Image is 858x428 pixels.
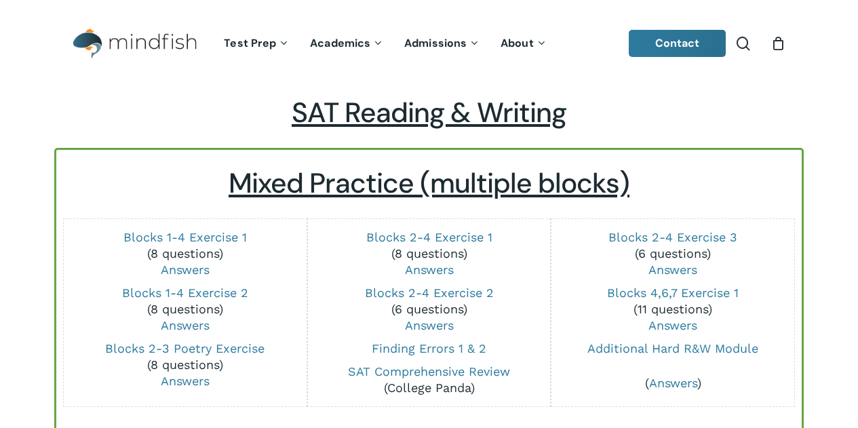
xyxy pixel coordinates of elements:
[315,364,543,396] p: (College Panda)
[559,285,787,334] p: (11 questions)
[123,230,247,244] a: Blocks 1-4 Exercise 1
[587,341,758,355] a: Additional Hard R&W Module
[214,38,300,50] a: Test Prep
[648,262,697,277] a: Answers
[71,285,298,334] p: (8 questions)
[214,18,557,69] nav: Main Menu
[122,286,248,300] a: Blocks 1-4 Exercise 2
[315,285,543,334] p: (6 questions)
[161,262,210,277] a: Answers
[229,166,629,201] u: Mixed Practice (multiple blocks)
[310,36,370,50] span: Academics
[405,262,454,277] a: Answers
[404,36,467,50] span: Admissions
[366,230,492,244] a: Blocks 2-4 Exercise 1
[161,318,210,332] a: Answers
[394,38,490,50] a: Admissions
[300,38,394,50] a: Academics
[559,375,787,391] p: ( )
[54,18,804,69] header: Main Menu
[607,286,739,300] a: Blocks 4,6,7 Exercise 1
[405,318,454,332] a: Answers
[105,341,265,355] a: Blocks 2-3 Poetry Exercise
[71,229,298,278] p: (8 questions)
[224,36,276,50] span: Test Prep
[490,38,558,50] a: About
[648,318,697,332] a: Answers
[348,364,510,378] a: SAT Comprehensive Review
[655,36,700,50] span: Contact
[501,36,534,50] span: About
[629,30,726,57] a: Contact
[315,229,543,278] p: (8 questions)
[559,229,787,278] p: (6 questions)
[71,341,298,389] p: (8 questions)
[771,36,785,51] a: Cart
[292,95,566,131] span: SAT Reading & Writing
[365,286,494,300] a: Blocks 2-4 Exercise 2
[649,376,697,390] a: Answers
[608,230,737,244] a: Blocks 2-4 Exercise 3
[161,374,210,388] a: Answers
[372,341,486,355] a: Finding Errors 1 & 2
